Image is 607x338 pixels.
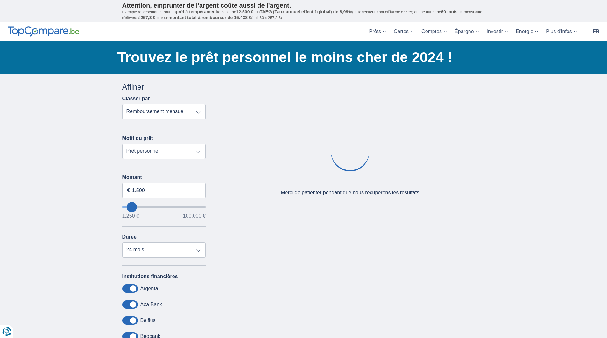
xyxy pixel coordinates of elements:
span: 257,3 € [141,15,156,20]
a: Prêts [365,22,390,41]
label: Motif du prêt [122,135,153,141]
span: fixe [388,9,396,14]
a: Cartes [390,22,418,41]
a: Plus d'infos [542,22,581,41]
label: Argenta [140,286,158,291]
label: Montant [122,175,206,180]
a: Énergie [512,22,542,41]
span: 60 mois [441,9,458,14]
label: Durée [122,234,137,240]
label: Belfius [140,318,156,323]
span: TAEG (Taux annuel effectif global) de 8,99% [260,9,352,14]
div: Merci de patienter pendant que nous récupérons les résultats [281,189,419,197]
p: Attention, emprunter de l'argent coûte aussi de l'argent. [122,2,485,9]
span: € [127,187,130,194]
div: Affiner [122,82,206,92]
label: Institutions financières [122,274,178,279]
p: Exemple représentatif : Pour un tous but de , un (taux débiteur annuel de 8,99%) et une durée de ... [122,9,485,21]
span: 12.500 € [236,9,254,14]
a: Investir [483,22,512,41]
h1: Trouvez le prêt personnel le moins cher de 2024 ! [117,47,485,67]
a: Épargne [451,22,483,41]
label: Classer par [122,96,150,102]
span: prêt à tempérament [176,9,217,14]
span: 100.000 € [183,213,206,219]
a: Comptes [418,22,451,41]
span: montant total à rembourser de 15.438 € [168,15,251,20]
input: wantToBorrow [122,206,206,208]
img: TopCompare [8,26,79,37]
span: 1.250 € [122,213,139,219]
label: Axa Bank [140,302,162,307]
a: fr [589,22,603,41]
